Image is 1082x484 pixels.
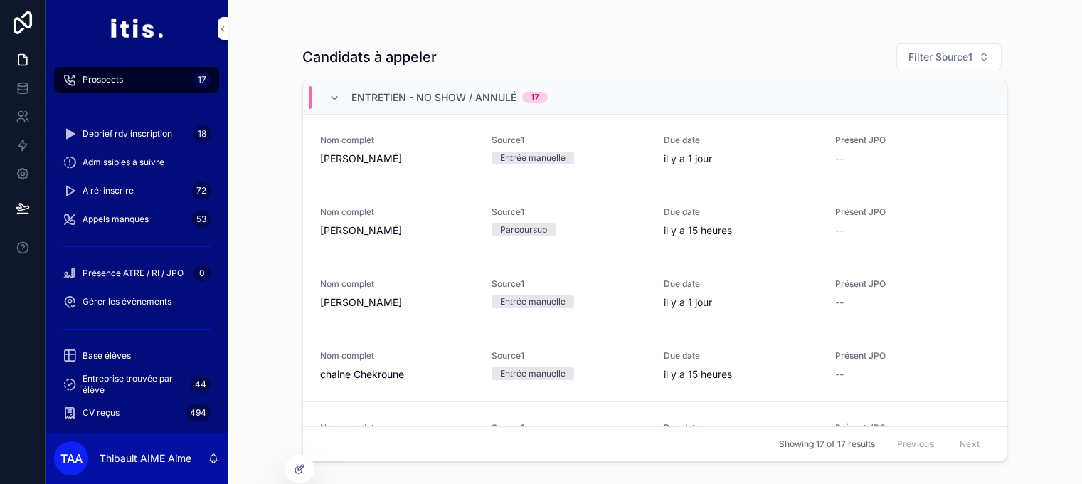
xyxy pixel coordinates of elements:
span: Entreprise trouvée par élève [83,373,185,396]
span: Présent JPO [835,135,990,146]
span: Présence ATRE / RI / JPO [83,268,184,279]
p: il y a 1 jour [664,295,712,310]
img: App logo [110,17,163,40]
span: Showing 17 of 17 results [779,438,875,450]
span: A ré-inscrire [83,185,134,196]
span: -- [835,223,844,238]
span: Due date [664,350,818,362]
a: Nom complet[PERSON_NAME]Source1ParcoursupDue dateil y a 15 heuresPrésent JPO-- [303,186,1007,258]
a: Appels manqués53 [54,206,219,232]
span: Debrief rdv inscription [83,128,172,140]
span: Filter Source1 [908,50,972,64]
span: Prospects [83,74,123,85]
div: Entrée manuelle [500,295,566,308]
span: Source1 [492,422,646,433]
span: Nom complet [320,135,474,146]
p: Thibault AIME Aime [100,451,191,465]
span: Source1 [492,278,646,290]
span: -- [835,152,844,166]
span: Source1 [492,206,646,218]
span: [PERSON_NAME] [320,152,474,166]
span: CV reçus [83,407,120,419]
span: -- [835,295,844,310]
span: Source1 [492,350,646,362]
span: Présent JPO [835,422,990,433]
span: Nom complet [320,206,474,218]
span: Due date [664,278,818,290]
a: Base élèves [54,343,219,369]
div: Entrée manuelle [500,152,566,164]
div: scrollable content [46,57,228,433]
span: Due date [664,206,818,218]
span: Admissibles à suivre [83,157,164,168]
span: [PERSON_NAME] [320,295,474,310]
div: 494 [186,404,211,421]
a: Présence ATRE / RI / JPO0 [54,261,219,286]
span: Présent JPO [835,206,990,218]
span: Présent JPO [835,350,990,362]
span: Nom complet [320,278,474,290]
div: 72 [192,182,211,199]
div: 17 [531,92,539,103]
span: Nom complet [320,422,474,433]
span: Due date [664,135,818,146]
span: [PERSON_NAME] [320,223,474,238]
div: Parcoursup [500,223,547,236]
a: CV reçus494 [54,400,219,426]
div: 17 [193,71,211,88]
a: Debrief rdv inscription18 [54,121,219,147]
span: -- [835,367,844,382]
span: TAA [60,450,83,467]
span: Nom complet [320,350,474,362]
a: Nom completchaine ChekrouneSource1Entrée manuelleDue dateil y a 15 heuresPrésent JPO-- [303,330,1007,402]
span: Base élèves [83,350,131,362]
span: Appels manqués [83,214,149,225]
span: Due date [664,422,818,433]
a: A ré-inscrire72 [54,178,219,204]
h1: Candidats à appeler [302,47,437,67]
p: il y a 15 heures [664,223,732,238]
span: Source1 [492,135,646,146]
span: chaine Chekroune [320,367,474,382]
a: Gérer les évènements [54,289,219,315]
span: Entretien - no show / annulé [351,90,516,105]
a: Prospects17 [54,67,219,93]
div: 53 [192,211,211,228]
a: Admissibles à suivre [54,149,219,175]
span: Gérer les évènements [83,296,171,307]
p: il y a 15 heures [664,367,732,382]
div: 18 [193,125,211,142]
span: Présent JPO [835,278,990,290]
div: Entrée manuelle [500,367,566,380]
div: 0 [193,265,211,282]
div: 44 [191,376,211,393]
p: il y a 1 jour [664,152,712,166]
a: Entreprise trouvée par élève44 [54,372,219,397]
a: Nom complet[PERSON_NAME]Source1Entrée manuelleDue dateil y a 1 jourPrésent JPO-- [303,258,1007,330]
button: Select Button [896,43,1002,70]
a: Nom complet[PERSON_NAME]Source1Entrée manuelleDue dateil y a 1 jourPrésent JPO-- [303,115,1007,186]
